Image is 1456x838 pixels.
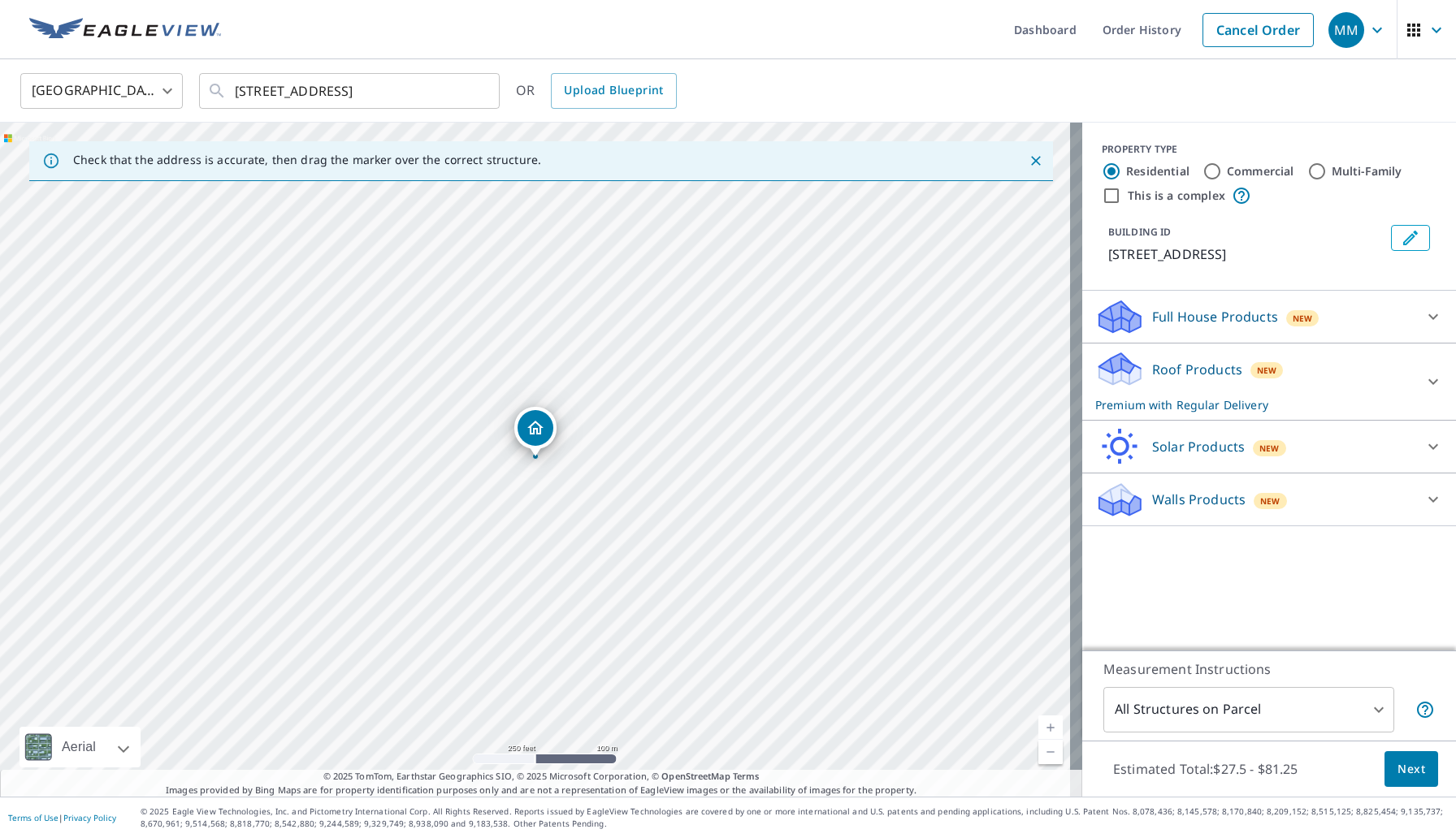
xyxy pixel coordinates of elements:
[29,18,221,42] img: EV Logo
[8,812,58,823] a: Terms of Use
[1103,659,1435,679] p: Measurement Instructions
[73,153,541,167] p: Check that the address is accurate, then drag the marker over the correct structure.
[1397,759,1425,780] span: Next
[63,812,116,823] a: Privacy Policy
[1038,740,1063,764] a: Current Level 17, Zoom Out
[20,68,183,114] div: [GEOGRAPHIC_DATA]
[1384,751,1438,788] button: Next
[661,770,730,782] a: OpenStreetMap
[1095,480,1443,519] div: Walls ProductsNew
[733,770,760,782] a: Terms
[1391,225,1430,251] button: Edit building 1
[564,80,663,101] span: Upload Blueprint
[1332,163,1402,179] label: Multi-Family
[57,727,101,767] div: Aerial
[1103,687,1394,732] div: All Structures on Parcel
[516,73,677,109] div: OR
[1095,427,1443,466] div: Solar ProductsNew
[1102,142,1436,157] div: PROPERTY TYPE
[551,73,676,109] a: Upload Blueprint
[1108,225,1171,239] p: BUILDING ID
[1095,350,1443,413] div: Roof ProductsNewPremium with Regular Delivery
[1025,150,1046,171] button: Close
[1257,364,1277,377] span: New
[1152,490,1246,509] p: Walls Products
[514,407,557,457] div: Dropped pin, building 1, Residential property, 280 Redwood Ln Monroe, LA 71202
[235,68,466,114] input: Search by address or latitude-longitude
[1095,396,1414,413] p: Premium with Regular Delivery
[19,727,141,767] div: Aerial
[1260,495,1280,508] span: New
[1095,297,1443,336] div: Full House ProductsNew
[1126,163,1189,179] label: Residential
[1152,307,1278,326] p: Full House Products
[1108,244,1384,264] p: [STREET_ADDRESS]
[1293,312,1313,325] span: New
[1259,442,1280,455] span: New
[141,806,1448,830] p: © 2025 Eagle View Technologies, Inc. and Pictometry International Corp. All Rights Reserved. Repo...
[1202,13,1314,47] a: Cancel Order
[1227,163,1294,179] label: Commercial
[1328,12,1364,48] div: MM
[1152,437,1245,456] p: Solar Products
[1152,360,1242,379] p: Roof Products
[1100,751,1311,787] p: Estimated Total: $27.5 - $81.25
[323,770,760,784] span: © 2025 TomTom, Earthstar Geographics SIO, © 2025 Microsoft Corporation, ©
[1128,188,1225,204] label: This is a complex
[8,813,116,823] p: |
[1038,715,1063,740] a: Current Level 17, Zoom In
[1415,700,1435,719] span: Your report will include each building or structure inside the parcel boundary. In some cases, du...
